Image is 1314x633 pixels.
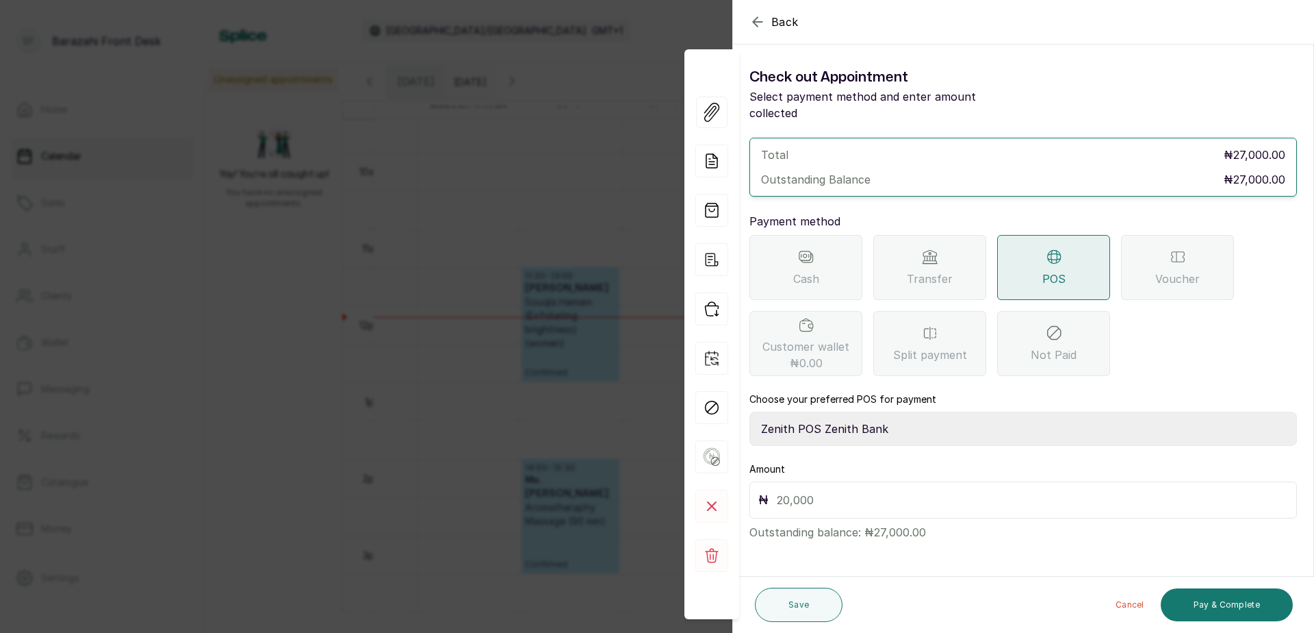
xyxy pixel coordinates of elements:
p: Select payment method and enter amount collected [749,88,1023,121]
p: ₦27,000.00 [1224,147,1285,163]
span: Transfer [907,271,953,287]
span: POS [1042,271,1066,287]
p: Outstanding Balance [761,171,871,188]
span: Split payment [893,347,967,363]
span: Back [771,14,799,30]
label: Amount [749,462,785,476]
span: Cash [793,271,819,287]
p: Total [761,147,788,163]
button: Back [749,14,799,30]
h1: Check out Appointment [749,66,1023,88]
button: Save [755,588,842,622]
input: 20,000 [777,491,1288,510]
p: Payment method [749,213,1297,229]
button: Cancel [1105,588,1155,621]
span: Customer wallet [762,338,849,371]
label: Choose your preferred POS for payment [749,393,936,406]
p: ₦ [758,491,769,510]
p: ₦27,000.00 [1224,171,1285,188]
span: Voucher [1155,271,1200,287]
span: Not Paid [1031,347,1077,363]
span: ₦0.00 [790,355,823,371]
button: Pay & Complete [1161,588,1293,621]
p: Outstanding balance: ₦27,000.00 [749,519,1297,541]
